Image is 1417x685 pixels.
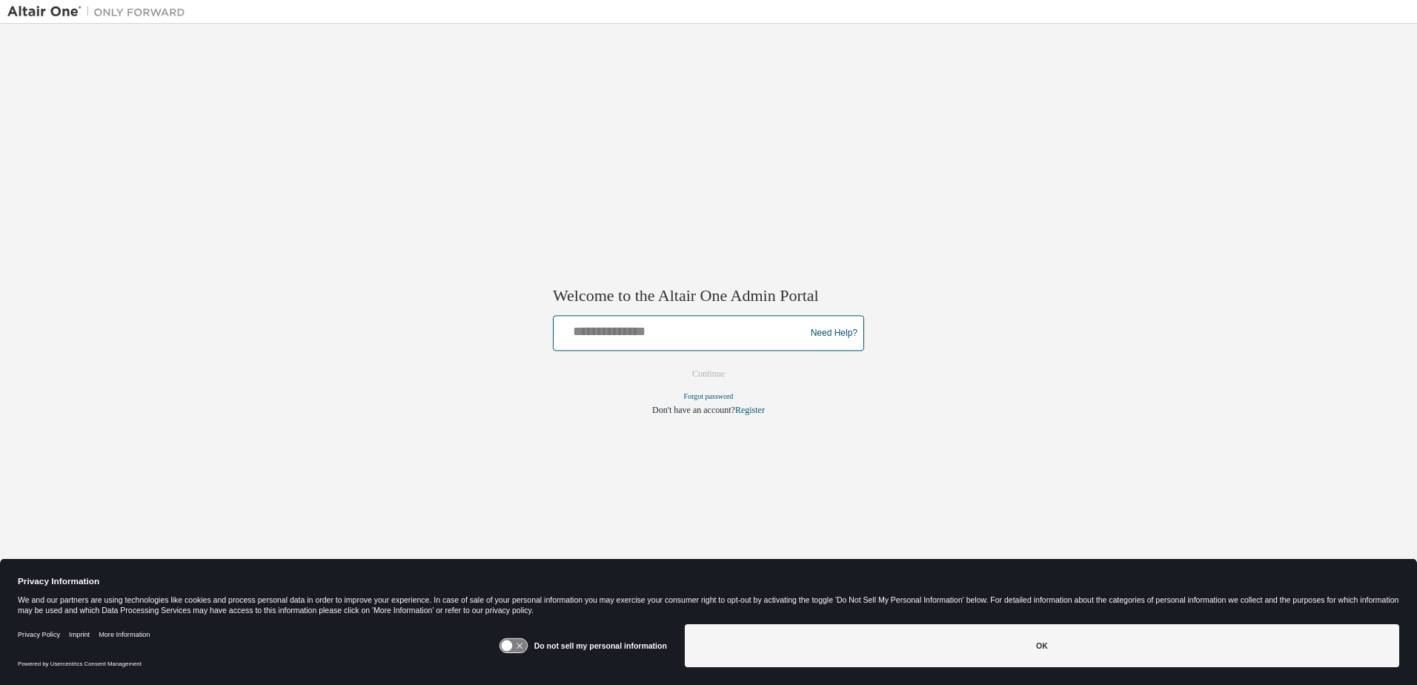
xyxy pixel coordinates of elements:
[684,393,734,401] a: Forgot password
[652,406,735,416] span: Don't have an account?
[735,406,765,416] a: Register
[7,4,193,19] img: Altair One
[553,285,864,306] h2: Welcome to the Altair One Admin Portal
